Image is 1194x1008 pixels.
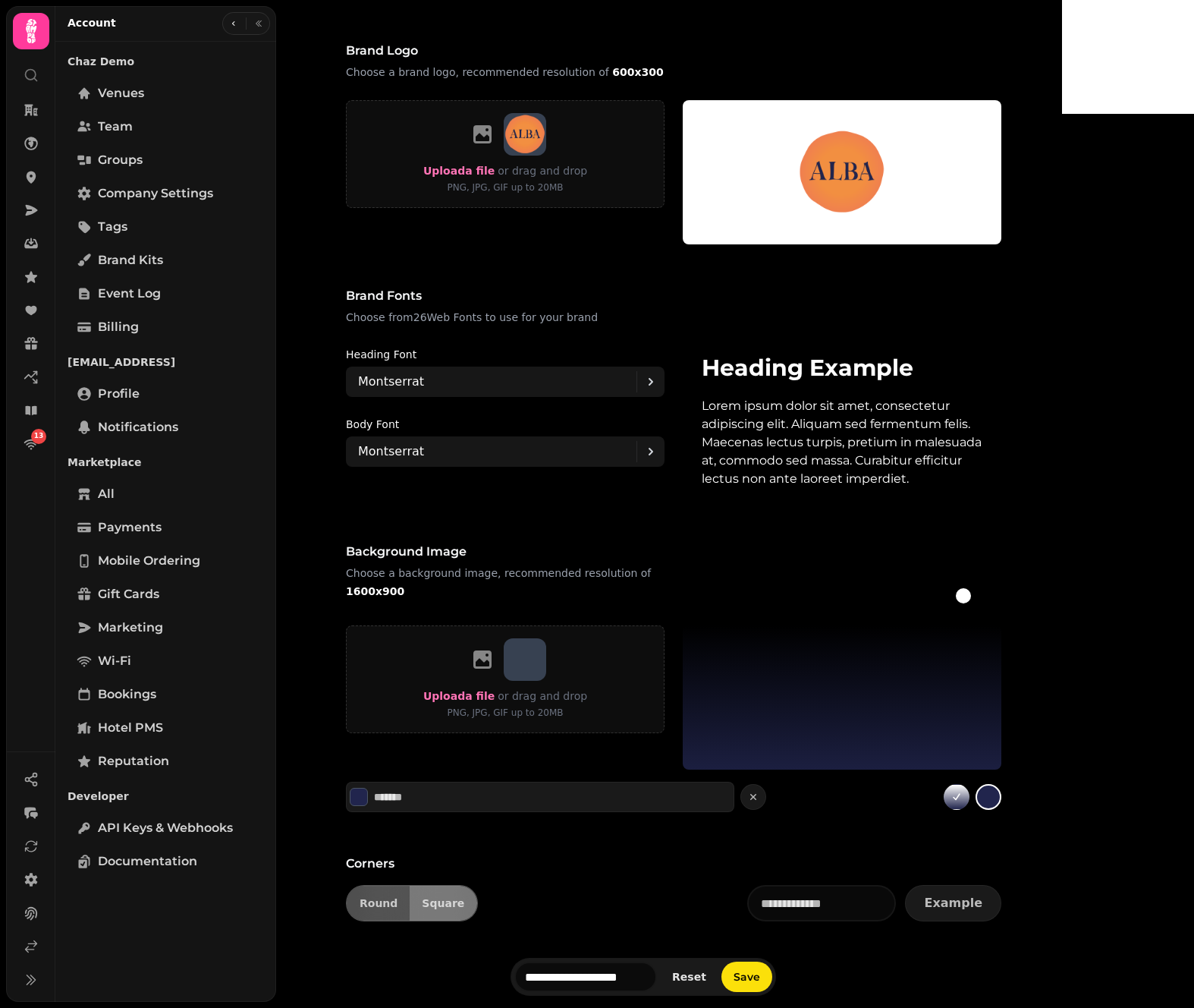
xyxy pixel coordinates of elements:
[98,752,169,770] span: Reputation
[347,886,410,921] button: Round
[68,449,264,476] p: Marketplace
[346,287,1001,305] h3: Brand fonts
[98,485,115,503] span: All
[68,78,264,109] a: Venues
[495,687,587,705] p: or drag and drop
[346,308,1001,326] p: Choose from 26 Web Fonts to use for your brand
[98,285,161,303] span: Event log
[360,898,397,909] span: Round
[98,151,143,169] span: Groups
[68,746,264,776] a: Reputation
[68,813,264,843] a: API keys & webhooks
[423,165,495,177] span: Upload a file
[358,443,424,461] p: Montserrat
[358,373,424,391] p: Montserrat
[68,245,264,276] a: Brand Kits
[423,180,587,195] p: PNG, JPG, GIF up to 20MB
[346,415,665,433] label: Body font
[68,846,264,877] a: Documentation
[346,42,674,60] h3: Brand logo
[98,819,233,837] span: API keys & webhooks
[98,619,163,637] span: Marketing
[423,705,587,720] p: PNG, JPG, GIF up to 20MB
[68,512,264,543] a: Payments
[98,585,159,603] span: Gift cards
[924,897,982,909] span: Example
[68,379,264,409] a: Profile
[660,967,718,987] button: Reset
[98,652,131,670] span: Wi-Fi
[98,552,200,570] span: Mobile ordering
[98,518,162,537] span: Payments
[423,690,495,702] span: Upload a file
[68,713,264,743] a: Hotel PMS
[98,318,139,336] span: Billing
[905,885,1001,921] button: Example
[721,962,772,992] button: Save
[55,42,276,1002] nav: Tabs
[346,63,674,81] p: Choose a brand logo, recommended resolution of
[68,348,264,376] p: [EMAIL_ADDRESS]
[68,479,264,509] a: All
[98,251,163,269] span: Brand Kits
[702,358,983,379] h2: Heading Example
[672,972,706,982] span: Reset
[68,279,264,309] a: Event log
[734,972,760,982] span: Save
[98,719,163,737] span: Hotel PMS
[68,613,264,643] a: Marketing
[504,113,546,156] img: aHR0cHM6Ly9maWxlcy5zdGFtcGVkZS5haS84YWVkYzEzYy1jYTViLTExZWUtOTYzZS0wYTU4YTlmZWFjMDIvbWVkaWEvMDEzY...
[98,84,144,102] span: Venues
[68,48,264,75] p: Chaz Demo
[68,145,264,175] a: Groups
[98,385,140,403] span: Profile
[422,898,464,909] span: Square
[68,312,264,342] a: Billing
[16,429,46,459] a: 13
[98,685,156,704] span: Bookings
[68,212,264,242] a: Tags
[346,564,671,600] p: Choose a background image, recommended resolution of
[68,178,264,209] a: Company settings
[346,585,404,597] b: 1600x900
[68,15,116,30] h2: Account
[98,418,178,436] span: Notifications
[68,112,264,142] a: Team
[98,184,213,203] span: Company settings
[68,646,264,676] a: Wi-Fi
[944,784,969,810] button: gradient
[350,788,368,806] button: Select color
[68,783,264,810] p: Developer
[702,397,983,488] p: Lorem ipsum dolor sit amet, consectetur adipiscing elit. Aliquam sed fermentum felis. Maecenas le...
[346,345,665,364] label: Heading font
[740,784,766,810] button: cancel
[346,782,734,812] div: Select color
[410,886,477,921] button: Square
[98,118,133,136] span: Team
[68,546,264,576] a: Mobile ordering
[34,431,44,442] span: 13
[346,543,671,561] h3: Background image
[68,579,264,610] a: Gift cards
[346,855,1001,873] h3: Corners
[612,66,663,78] b: 600x300
[98,852,197,871] span: Documentation
[98,218,127,236] span: Tags
[683,100,1001,244] img: brand-header
[495,162,587,180] p: or drag and drop
[68,412,264,443] a: Notifications
[976,784,1001,810] button: gradient
[68,679,264,710] a: Bookings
